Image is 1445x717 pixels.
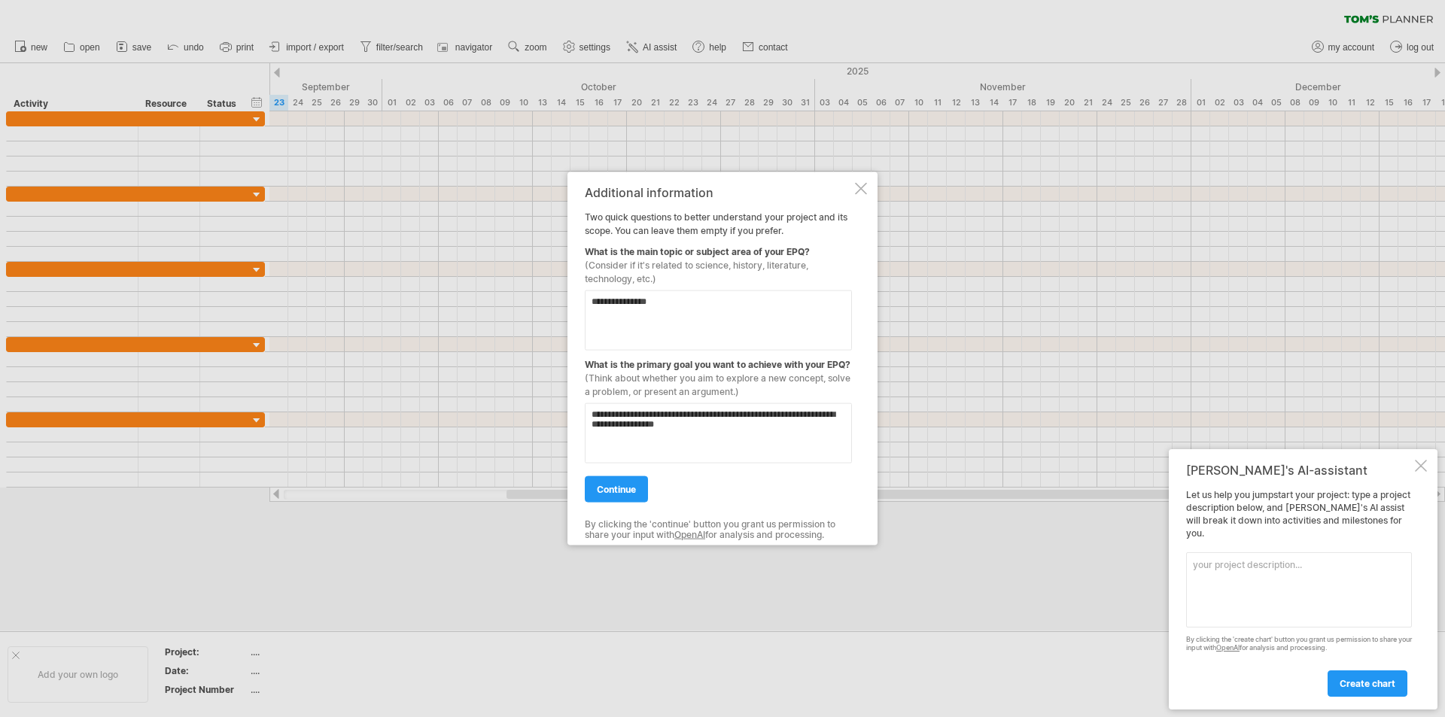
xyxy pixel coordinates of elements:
[1186,463,1412,478] div: [PERSON_NAME]'s AI-assistant
[585,259,808,284] span: (Consider if it's related to science, history, literature, technology, etc.)
[585,185,852,199] div: Additional information
[585,475,648,502] a: continue
[585,185,852,532] div: Two quick questions to better understand your project and its scope. You can leave them empty if ...
[597,483,636,494] span: continue
[1216,643,1240,652] a: OpenAI
[1186,636,1412,652] div: By clicking the 'create chart' button you grant us permission to share your input with for analys...
[585,237,852,285] div: What is the main topic or subject area of your EPQ?
[1328,670,1407,697] a: create chart
[1186,489,1412,696] div: Let us help you jumpstart your project: type a project description below, and [PERSON_NAME]'s AI ...
[585,518,852,540] div: By clicking the 'continue' button you grant us permission to share your input with for analysis a...
[674,529,705,540] a: OpenAI
[585,372,850,396] span: (Think about whether you aim to explore a new concept, solve a problem, or present an argument.)
[585,350,852,398] div: What is the primary goal you want to achieve with your EPQ?
[1340,678,1395,689] span: create chart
